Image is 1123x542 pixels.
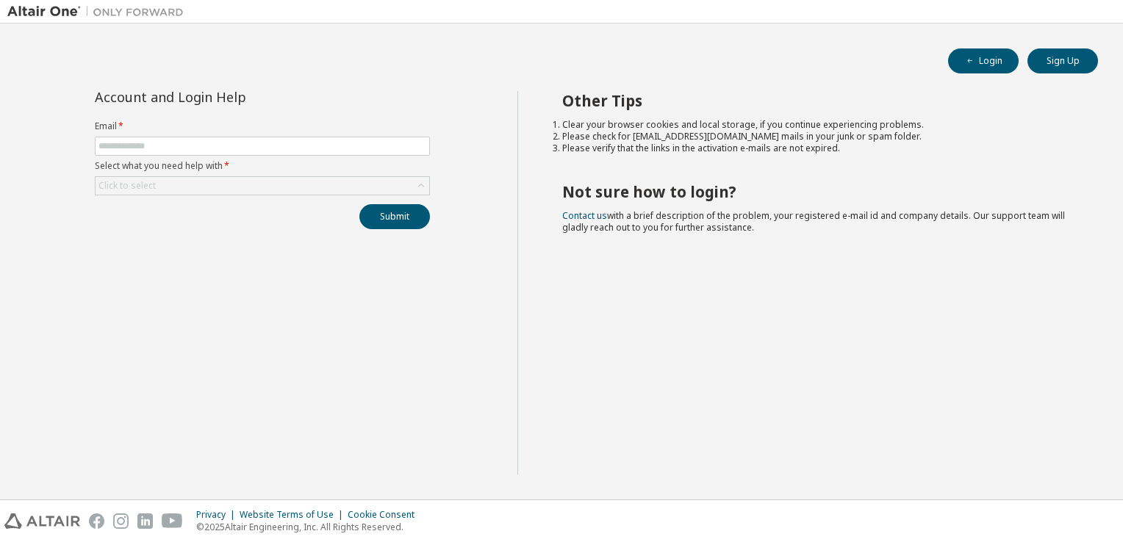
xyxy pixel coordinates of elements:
li: Clear your browser cookies and local storage, if you continue experiencing problems. [562,119,1072,131]
button: Submit [359,204,430,229]
span: with a brief description of the problem, your registered e-mail id and company details. Our suppo... [562,209,1065,234]
img: instagram.svg [113,513,129,529]
h2: Other Tips [562,91,1072,110]
label: Email [95,120,430,132]
img: Altair One [7,4,191,19]
div: Cookie Consent [348,509,423,521]
p: © 2025 Altair Engineering, Inc. All Rights Reserved. [196,521,423,533]
label: Select what you need help with [95,160,430,172]
img: linkedin.svg [137,513,153,529]
li: Please verify that the links in the activation e-mails are not expired. [562,142,1072,154]
button: Sign Up [1027,48,1098,73]
img: youtube.svg [162,513,183,529]
h2: Not sure how to login? [562,182,1072,201]
button: Login [948,48,1019,73]
img: altair_logo.svg [4,513,80,529]
img: facebook.svg [89,513,104,529]
div: Website Terms of Use [240,509,348,521]
li: Please check for [EMAIL_ADDRESS][DOMAIN_NAME] mails in your junk or spam folder. [562,131,1072,142]
div: Account and Login Help [95,91,363,103]
a: Contact us [562,209,607,222]
div: Click to select [96,177,429,195]
div: Privacy [196,509,240,521]
div: Click to select [98,180,156,192]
